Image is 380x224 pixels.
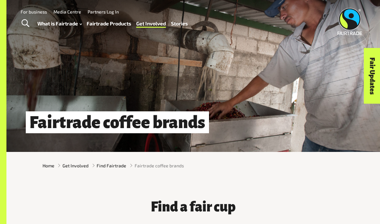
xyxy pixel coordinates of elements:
span: Fairtrade coffee brands [135,162,184,169]
a: Get Involved [136,19,166,28]
a: For business [21,9,47,14]
a: What is Fairtrade [37,19,82,28]
a: Stories [171,19,188,28]
a: Fairtrade Products [87,19,131,28]
a: Home [43,162,54,169]
h3: Find a fair cup [94,200,292,214]
a: Media Centre [53,9,81,14]
h1: Fairtrade coffee brands [26,111,209,133]
a: Toggle Search [17,15,33,32]
a: Find Fairtrade [97,162,126,169]
a: Partners Log In [88,9,119,14]
img: Fairtrade Australia New Zealand logo [337,8,362,35]
a: Get Involved [62,162,89,169]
